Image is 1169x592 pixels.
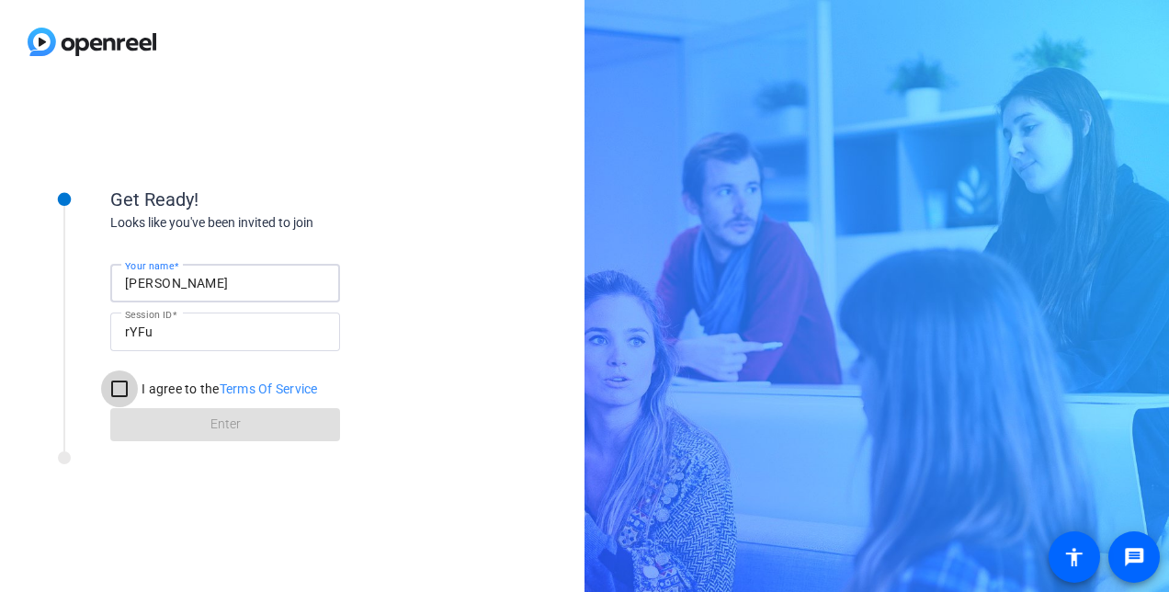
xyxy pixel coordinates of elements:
a: Terms Of Service [220,381,318,396]
label: I agree to the [138,380,318,398]
mat-label: Session ID [125,309,172,320]
mat-label: Your name [125,260,174,271]
mat-icon: accessibility [1063,546,1085,568]
div: Looks like you've been invited to join [110,213,478,233]
div: Get Ready! [110,186,478,213]
mat-icon: message [1123,546,1145,568]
